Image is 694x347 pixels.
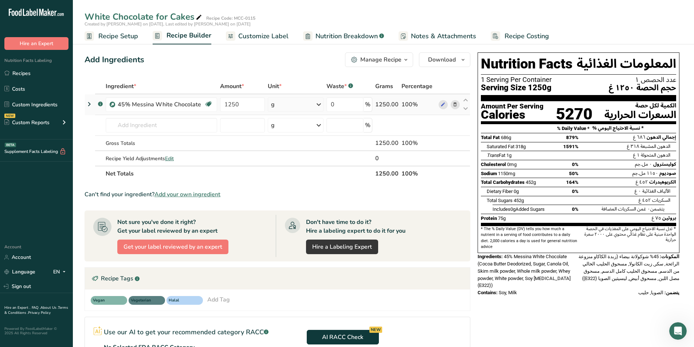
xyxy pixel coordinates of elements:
div: 100% [401,100,436,109]
div: 5270 [556,109,592,120]
div: Gross Totals [106,139,217,147]
div: Recipe Code: MCC-0115 [206,15,255,21]
div: Can't find your ingredient? [85,190,470,199]
span: 452g [526,180,536,185]
span: ٤٥٢ غ [636,177,648,187]
span: 0% [572,206,579,212]
img: Sub Recipe [110,102,115,107]
div: 0 [375,154,399,163]
a: Terms & Conditions . [4,305,68,315]
div: White Chocolate for Cakes [85,10,203,23]
span: 0% [572,162,579,167]
button: Manage Recipe [345,52,413,67]
span: Recipe Setup [98,31,138,41]
span: ١ غ [633,150,640,160]
span: Grams [375,82,393,91]
a: Recipe Costing [491,28,549,44]
div: % نسبة الاحتياج اليومي * [592,125,676,132]
span: Serving Size 1250g [481,83,552,92]
div: 1 Serving Per Container [481,76,676,83]
h1: Nutrition Facts [481,56,676,75]
span: Saturated Fat [487,144,514,149]
button: Download [419,52,470,67]
div: Manage Recipe [360,55,401,64]
a: Nutrition Breakdown [303,28,384,44]
th: 1250.00 [374,166,400,181]
span: Add your own ingredient [154,190,220,199]
div: Calories [481,110,544,120]
span: Total Fat [481,135,500,140]
span: ٠ مل.جم [635,159,652,169]
span: Total Carbohydrates [481,180,525,185]
a: About Us . [40,305,58,310]
div: Amount Per Serving [481,103,544,120]
span: صوديوم [659,168,676,178]
a: Customize Label [226,28,289,44]
th: Net Totals [104,166,374,181]
div: Add Ingredients [85,54,144,66]
div: EN [53,268,68,276]
span: Protein [481,216,497,221]
div: Waste [326,82,353,91]
div: * تدل نسبة الاحتياج اليومي على المغذيات في الحصة الواحدة مبنية على نظام غذائي محتوي على ٢٠٠٠ سعرة... [579,226,676,250]
th: 100% [400,166,437,181]
input: Add Ingredient [106,118,217,133]
span: 50% [569,171,579,176]
span: Sodium [481,171,497,176]
span: ٤٥٢ غ [639,195,651,205]
a: Hire a Labeling Expert [306,240,378,254]
div: Not sure you've done it right? Get your label reviewed by an expert [117,218,217,235]
span: 1g [506,153,511,158]
div: Add Tag [207,295,230,304]
span: Percentage [401,82,432,91]
div: 1250.00 [375,139,399,147]
button: AI RACC Check NEW [307,330,379,344]
span: 452g [514,198,524,203]
div: g [271,100,275,109]
div: 45% Messina White Chocolate [118,100,204,109]
a: Notes & Attachments [399,28,476,44]
span: Includes Added Sugars [493,206,545,212]
span: Download [428,55,456,64]
span: 75g [498,216,506,221]
span: 0% [572,189,579,194]
span: 45% Messina White Chocolate (Cocoa Butter Deodorized, Sugar, Canola Oil, Skim milk powder, Whole ... [478,254,571,288]
span: Amount [220,82,244,91]
span: الألياف الغذائية [642,186,670,196]
span: Soy, Milk [499,290,517,295]
div: Custom Reports [4,119,50,126]
i: Trans [487,153,499,158]
div: Don't have time to do it? Hire a labeling expert to do it for you [306,218,405,235]
span: Vegan [93,297,118,304]
span: Unit [268,82,282,91]
span: AI RACC Check [322,333,363,342]
span: عدد الحصص ١ [635,76,676,83]
span: Contains: [478,290,498,295]
span: يتضمن: [664,290,679,295]
span: Cholesterol [481,162,506,167]
span: ١١٥٠ مل.جم [632,168,658,178]
div: الكمية لكل حصة [604,101,676,120]
span: الصويا, حليب [638,290,663,295]
div: السعرات الحرارية [604,110,676,120]
span: 0g [510,206,515,212]
span: حجم الحصة ١٢٥٠ غ [609,83,676,92]
span: الدهون المتحولة [641,150,670,160]
iframe: Intercom live chat [669,322,687,340]
div: 1250.00 [375,100,399,109]
div: Recipe Tags [85,268,470,289]
div: Recipe Yield Adjustments [106,155,217,162]
span: Notes & Attachments [411,31,476,41]
span: Customize Label [238,31,289,41]
span: المكونات: [660,254,679,259]
span: Dietary Fiber [487,189,513,194]
span: 0g [514,189,519,194]
span: Vegeterian [131,297,156,304]
span: بروتين [662,213,676,223]
a: Recipe Setup [85,28,138,44]
div: BETA [5,143,16,147]
span: ٣١٨ غ [627,141,639,151]
span: ٧٥ غ [652,213,661,223]
span: ٠ غ [635,186,641,196]
span: ٦٨٦ غ [633,132,646,142]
